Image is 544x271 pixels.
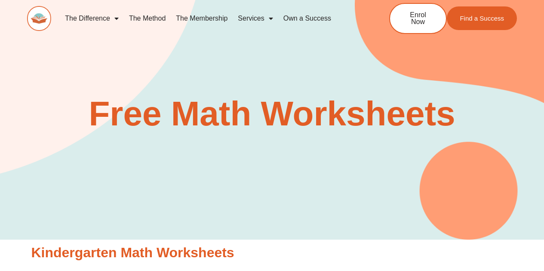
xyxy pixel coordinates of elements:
[60,9,124,28] a: The Difference
[233,9,278,28] a: Services
[403,12,433,25] span: Enrol Now
[124,9,171,28] a: The Method
[278,9,336,28] a: Own a Success
[460,15,504,21] span: Find a Success
[171,9,233,28] a: The Membership
[60,9,361,28] nav: Menu
[27,97,517,131] h2: Free Math Worksheets
[389,3,447,34] a: Enrol Now
[447,6,517,30] a: Find a Success
[31,244,513,262] h2: Kindergarten Math Worksheets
